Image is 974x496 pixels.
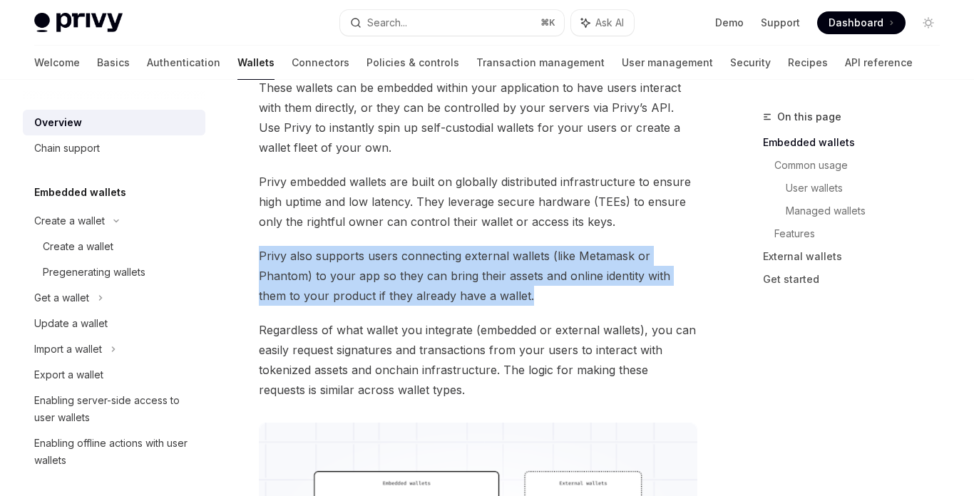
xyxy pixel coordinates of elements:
span: On this page [777,108,841,125]
button: Ask AI [571,10,634,36]
a: Chain support [23,135,205,161]
a: Basics [97,46,130,80]
a: Features [774,222,951,245]
a: Managed wallets [786,200,951,222]
div: Get a wallet [34,289,89,306]
a: Support [761,16,800,30]
span: Dashboard [829,16,883,30]
button: Toggle dark mode [917,11,940,34]
a: API reference [845,46,913,80]
span: ⌘ K [540,17,555,29]
div: Import a wallet [34,341,102,358]
a: Policies & controls [366,46,459,80]
a: User wallets [786,177,951,200]
a: Demo [715,16,744,30]
span: These wallets can be embedded within your application to have users interact with them directly, ... [259,78,697,157]
a: Create a wallet [23,234,205,259]
a: Dashboard [817,11,906,34]
a: Recipes [788,46,828,80]
a: Wallets [237,46,275,80]
span: Ask AI [595,16,624,30]
h5: Embedded wallets [34,184,126,201]
div: Enabling offline actions with user wallets [34,435,197,469]
div: Enabling server-side access to user wallets [34,392,197,426]
a: User management [622,46,713,80]
span: Regardless of what wallet you integrate (embedded or external wallets), you can easily request si... [259,320,697,400]
a: Overview [23,110,205,135]
a: Enabling server-side access to user wallets [23,388,205,430]
a: Welcome [34,46,80,80]
button: Search...⌘K [340,10,565,36]
a: Common usage [774,154,951,177]
img: light logo [34,13,123,33]
a: Embedded wallets [763,131,951,154]
div: Create a wallet [34,212,105,229]
a: Authentication [147,46,220,80]
div: Chain support [34,140,100,157]
div: Search... [367,14,407,31]
a: Connectors [292,46,349,80]
a: Pregenerating wallets [23,259,205,285]
div: Overview [34,114,82,131]
a: Export a wallet [23,362,205,388]
div: Create a wallet [43,238,113,255]
a: Transaction management [476,46,605,80]
a: Update a wallet [23,311,205,336]
a: Get started [763,268,951,291]
span: Privy embedded wallets are built on globally distributed infrastructure to ensure high uptime and... [259,172,697,232]
div: Export a wallet [34,366,103,383]
div: Update a wallet [34,315,108,332]
a: Enabling offline actions with user wallets [23,430,205,473]
a: Security [730,46,771,80]
div: Pregenerating wallets [43,264,145,281]
a: External wallets [763,245,951,268]
span: Privy also supports users connecting external wallets (like Metamask or Phantom) to your app so t... [259,246,697,306]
